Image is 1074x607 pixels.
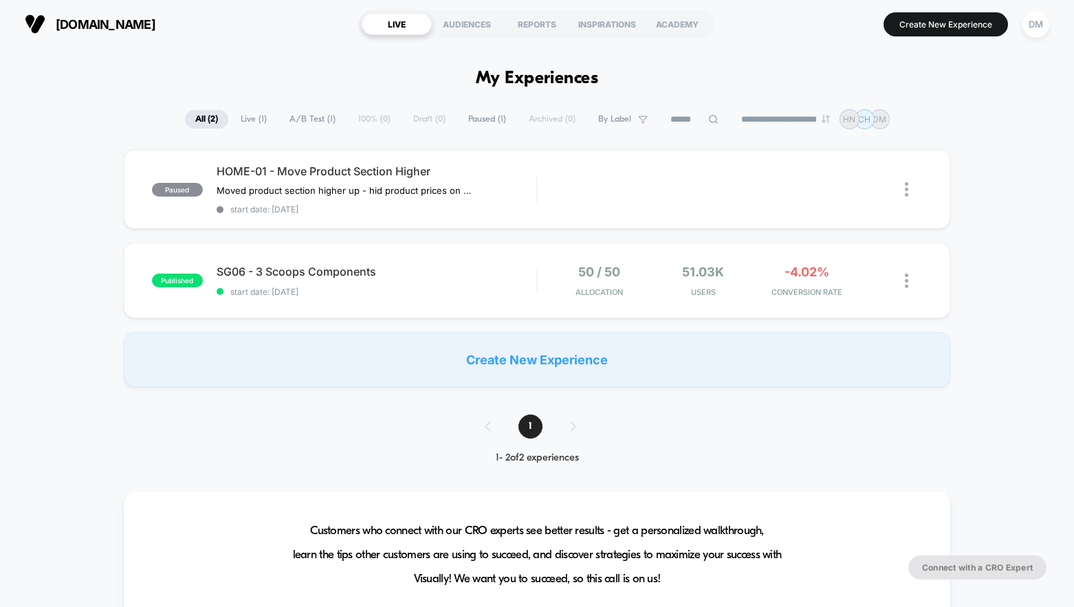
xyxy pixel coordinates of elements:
button: Create New Experience [884,12,1008,36]
span: start date: [DATE] [217,204,537,214]
span: Live ( 1 ) [230,110,277,129]
span: 1 [518,415,543,439]
img: Visually logo [25,14,45,34]
span: Customers who connect with our CRO experts see better results - get a personalized walkthrough, l... [293,519,782,591]
p: CH [858,114,870,124]
span: Allocation [576,287,623,297]
img: close [905,274,908,288]
div: DM [1022,11,1049,38]
div: INSPIRATIONS [572,13,642,35]
img: end [822,115,830,123]
span: 50 / 50 [578,265,620,279]
span: HOME-01 - Move Product Section Higher [217,164,537,178]
span: SG06 - 3 Scoops Components [217,265,537,278]
span: CONVERSION RATE [758,287,855,297]
span: A/B Test ( 1 ) [279,110,346,129]
span: Users [655,287,752,297]
span: paused [152,183,203,197]
span: [DOMAIN_NAME] [56,17,155,32]
span: All ( 2 ) [185,110,228,129]
span: Paused ( 1 ) [458,110,516,129]
button: Connect with a CRO Expert [908,555,1046,580]
span: start date: [DATE] [217,287,537,297]
div: AUDIENCES [432,13,502,35]
div: LIVE [362,13,432,35]
span: Moved product section higher up - hid product prices on cards [217,185,472,196]
span: 51.03k [682,265,724,279]
h1: My Experiences [476,69,599,89]
span: published [152,274,203,287]
span: By Label [598,114,631,124]
div: REPORTS [502,13,572,35]
p: DM [873,114,886,124]
button: DM [1018,10,1053,38]
div: 1 - 2 of 2 experiences [471,452,604,464]
button: [DOMAIN_NAME] [21,13,160,35]
span: -4.02% [785,265,829,279]
p: HN [843,114,855,124]
div: ACADEMY [642,13,712,35]
img: close [905,182,908,197]
div: Create New Experience [124,332,951,387]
